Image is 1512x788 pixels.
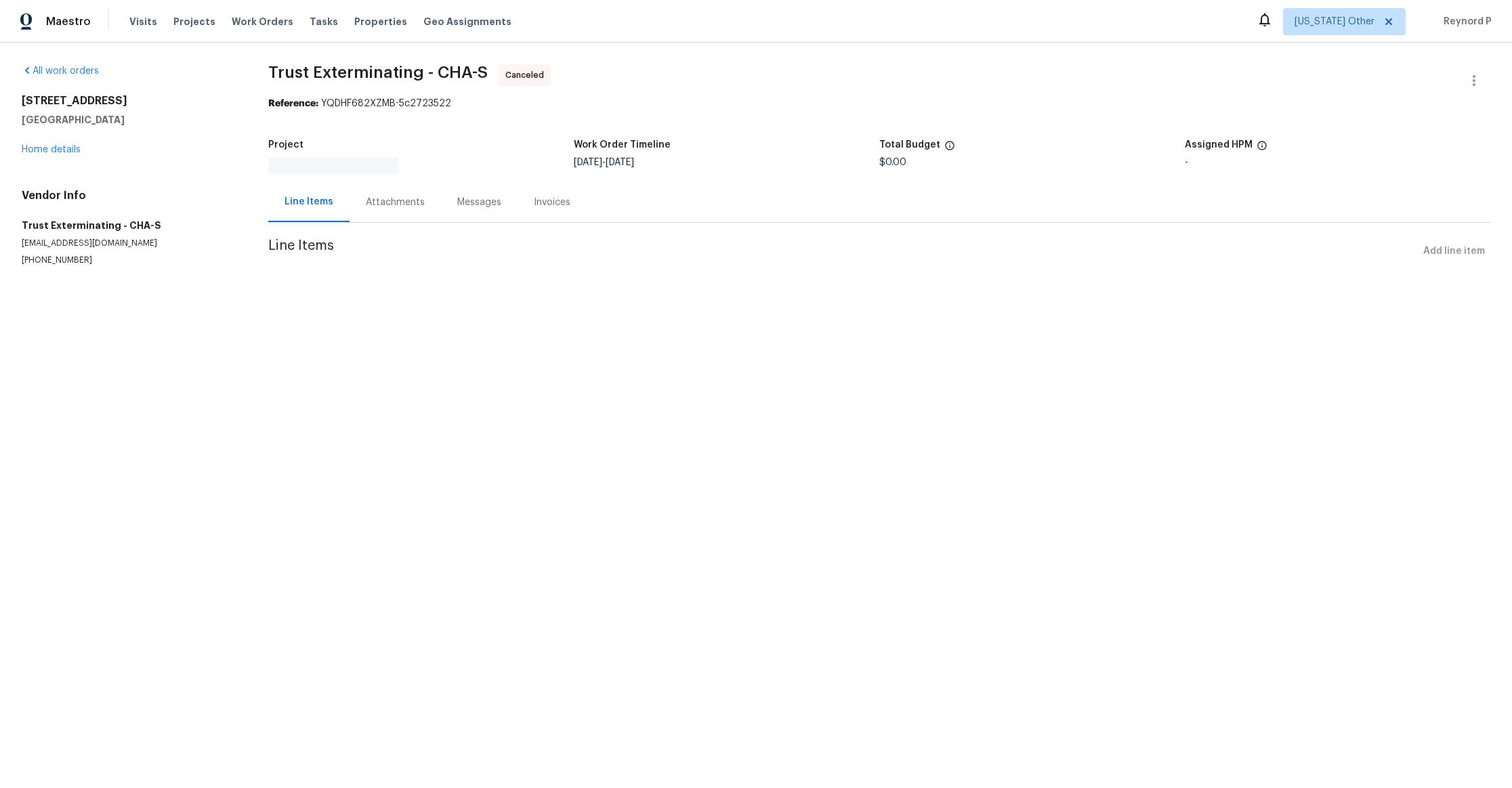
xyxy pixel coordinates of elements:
div: Attachments [366,196,425,209]
h5: Work Order Timeline [574,140,671,150]
a: All work orders [22,66,99,76]
h5: Project [268,140,303,150]
span: [DATE] [574,158,602,167]
span: Trust Exterminating - CHA-S [268,64,488,81]
span: Geo Assignments [423,15,511,28]
span: Work Orders [232,15,293,28]
span: Canceled [505,68,549,82]
b: Reference: [268,99,318,108]
span: [US_STATE] Other [1295,15,1374,28]
h5: Assigned HPM [1185,140,1253,150]
span: Maestro [46,15,91,28]
a: Home details [22,145,81,154]
span: - [574,158,634,167]
h5: Trust Exterminating - CHA-S [22,219,236,232]
h5: Total Budget [879,140,940,150]
p: [PHONE_NUMBER] [22,255,236,266]
h4: Vendor Info [22,189,236,202]
span: Visits [129,15,157,28]
span: $0.00 [879,158,906,167]
span: Tasks [310,17,338,26]
div: Invoices [534,196,570,209]
p: [EMAIL_ADDRESS][DOMAIN_NAME] [22,238,236,249]
span: The total cost of line items that have been proposed by Opendoor. This sum includes line items th... [944,140,955,158]
div: Messages [457,196,501,209]
span: Reynord P [1438,15,1492,28]
span: The hpm assigned to this work order. [1257,140,1267,158]
span: Properties [354,15,407,28]
div: YQDHF682XZMB-5c2723522 [268,97,1490,110]
span: [DATE] [606,158,634,167]
h5: [GEOGRAPHIC_DATA] [22,113,236,127]
span: Line Items [268,239,1418,264]
div: Line Items [285,195,333,209]
h2: [STREET_ADDRESS] [22,94,236,108]
span: Projects [173,15,215,28]
div: - [1185,158,1490,167]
